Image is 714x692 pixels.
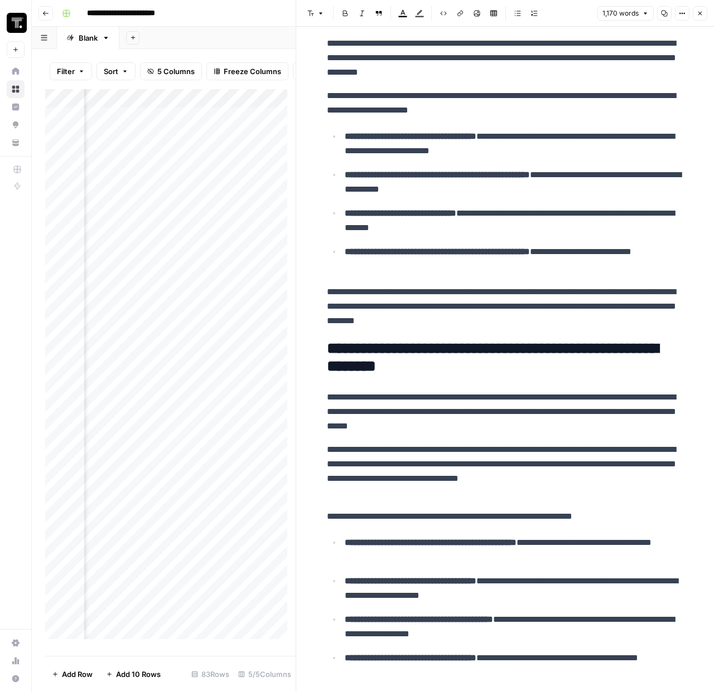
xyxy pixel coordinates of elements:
a: Settings [7,634,25,652]
span: Add Row [62,669,93,680]
div: Blank [79,32,98,43]
span: Filter [57,66,75,77]
a: Insights [7,98,25,116]
button: Sort [97,62,136,80]
button: Filter [50,62,92,80]
span: 5 Columns [157,66,195,77]
img: Thoughtspot Logo [7,13,27,33]
a: Usage [7,652,25,670]
button: 1,170 words [597,6,654,21]
button: Freeze Columns [206,62,288,80]
span: Sort [104,66,118,77]
button: Help + Support [7,670,25,688]
div: 83 Rows [187,665,234,683]
button: Add Row [45,665,99,683]
div: 5/5 Columns [234,665,296,683]
button: 5 Columns [140,62,202,80]
span: Add 10 Rows [116,669,161,680]
button: Add 10 Rows [99,665,167,683]
a: Home [7,62,25,80]
span: Freeze Columns [224,66,281,77]
a: Blank [57,27,119,49]
a: Browse [7,80,25,98]
a: Your Data [7,134,25,152]
a: Opportunities [7,116,25,134]
span: 1,170 words [602,8,639,18]
button: Workspace: Thoughtspot [7,9,25,37]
